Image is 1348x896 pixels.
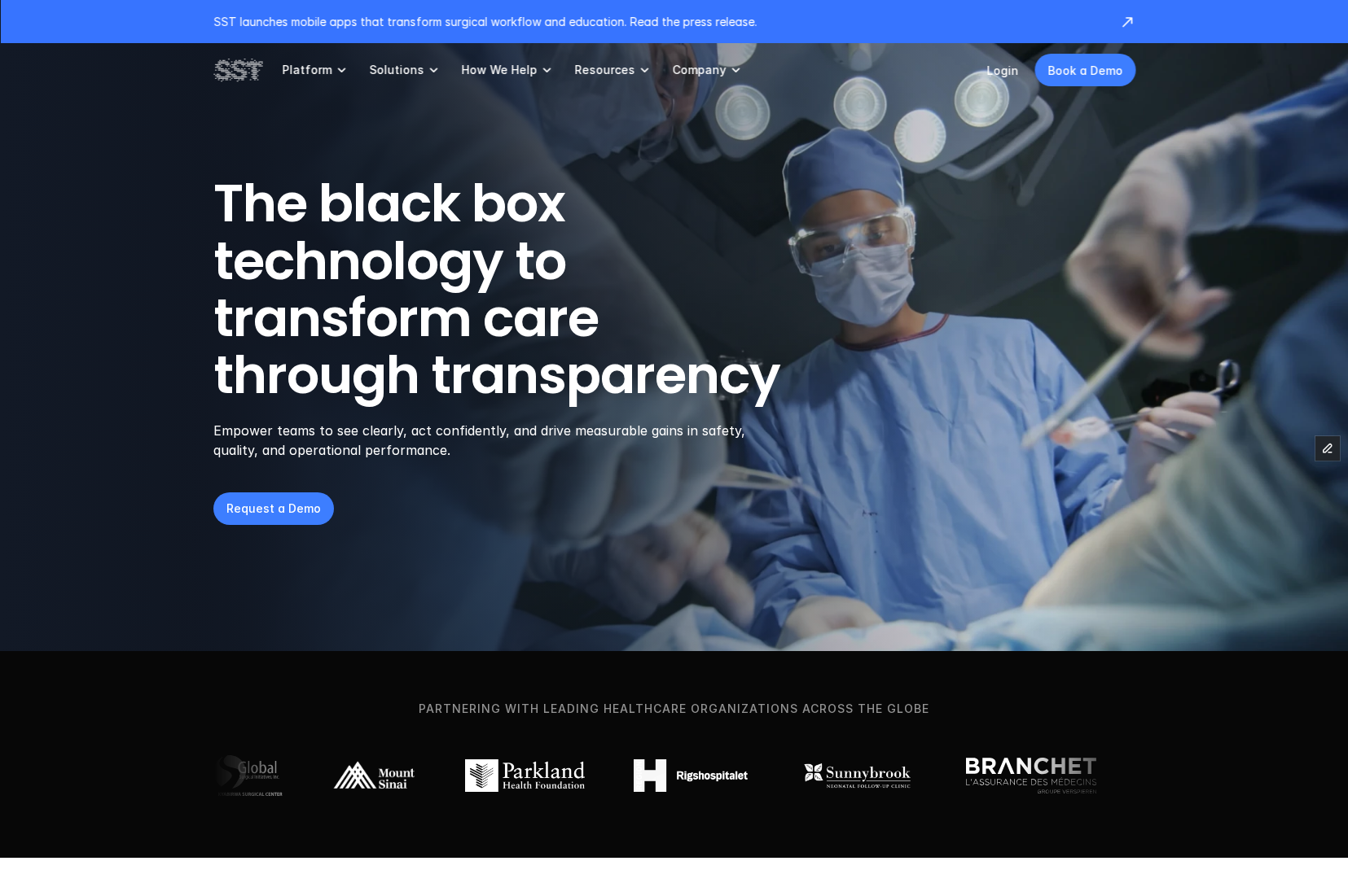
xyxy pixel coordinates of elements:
[1034,54,1135,86] a: Book a Demo
[213,492,334,525] a: Request a Demo
[332,759,416,792] img: Mount Sinai logo
[574,63,634,77] p: Resources
[1047,62,1122,79] p: Book a Demo
[461,63,537,77] p: How We Help
[672,63,726,77] p: Company
[213,421,766,460] p: Empower teams to see clearly, act confidently, and drive measurable gains in safety, quality, and...
[1315,436,1340,461] button: Edit Framer Content
[282,43,349,97] a: Platform
[213,56,262,84] img: SST logo
[282,63,332,77] p: Platform
[28,700,1320,718] p: Partnering with leading healthcare organizations across the globe
[213,13,1103,30] p: SST launches mobile apps that transform surgical workflow and education. Read the press release.
[634,759,748,792] img: Rigshospitalet logo
[226,500,321,517] p: Request a Demo
[369,63,424,77] p: Solutions
[986,63,1018,77] a: Login
[465,759,585,792] img: Parkland logo
[213,175,858,404] h1: The black box technology to transform care through transparency
[797,759,917,792] img: Sunnybrook logo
